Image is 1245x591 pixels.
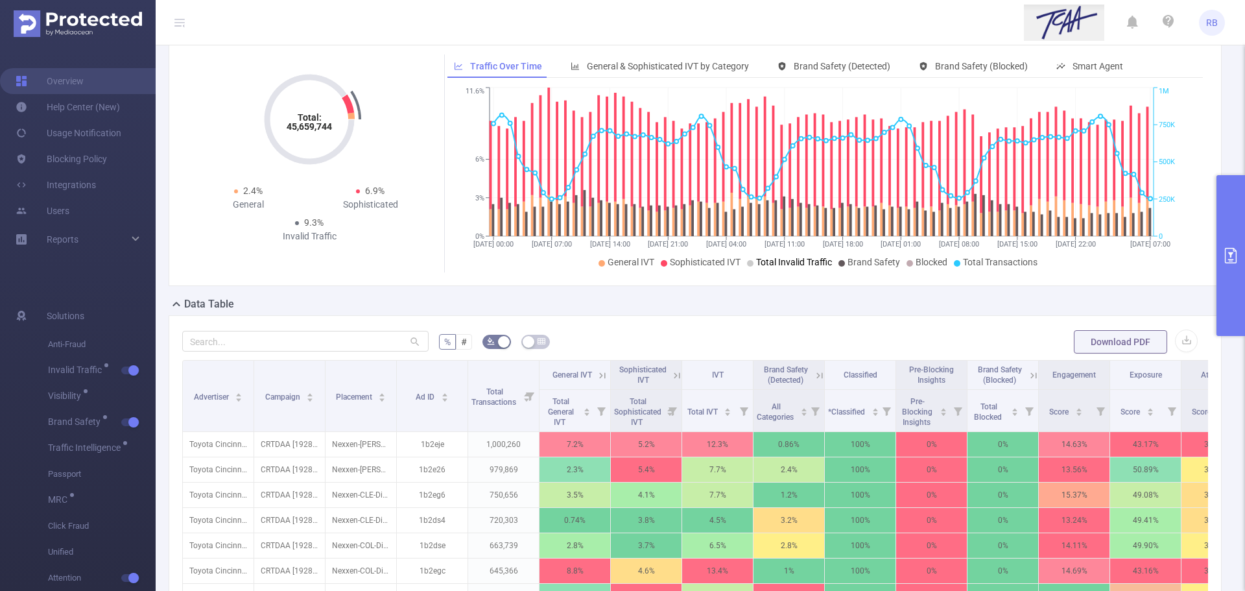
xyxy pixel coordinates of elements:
p: 100% [825,432,895,457]
span: 6.9% [365,186,385,196]
tspan: [DATE] 04:00 [706,240,746,248]
p: 100% [825,533,895,558]
span: Anti-Fraud [48,332,156,357]
a: Reports [47,226,78,252]
a: Overview [16,68,84,94]
p: 1b2ds4 [397,508,468,533]
span: Classified [844,370,877,380]
i: icon: caret-down [235,396,243,400]
p: 3.8% [611,508,682,533]
p: 43.17 % [1110,432,1181,457]
p: 0% [896,457,967,482]
p: CRTDAA [192860] [254,432,325,457]
i: Filter menu [663,390,682,431]
span: Brand Safety (Detected) [764,365,808,385]
span: General & Sophisticated IVT by Category [587,61,749,71]
p: CRTDAA [192860] [254,508,325,533]
p: 100% [825,457,895,482]
span: Score [1192,407,1213,416]
p: 100% [825,483,895,507]
div: Sort [1011,406,1019,414]
span: Pre-Blocking Insights [909,365,954,385]
p: 100% [825,559,895,583]
p: 14.63 % [1039,432,1109,457]
tspan: [DATE] 11:00 [764,240,804,248]
i: icon: caret-up [800,406,807,410]
span: Placement [336,392,374,402]
i: Filter menu [521,361,539,431]
i: icon: caret-down [379,396,386,400]
span: Sophisticated IVT [619,365,667,385]
p: 1,000,260 [468,432,539,457]
p: 645,366 [468,559,539,583]
span: Sophisticated IVT [670,257,741,267]
p: 49.90 % [1110,533,1181,558]
p: 720,303 [468,508,539,533]
tspan: [DATE] 01:00 [881,240,921,248]
span: Brand Safety [848,257,900,267]
i: icon: caret-down [871,411,879,415]
div: Sort [583,406,591,414]
span: Brand Safety (Detected) [794,61,890,71]
span: Total Blocked [974,402,1004,422]
span: Reports [47,234,78,245]
p: 3.2% [753,508,824,533]
p: 0% [967,432,1038,457]
tspan: [DATE] 21:00 [648,240,688,248]
tspan: [DATE] 00:00 [473,240,514,248]
tspan: [DATE] 07:00 [1130,240,1170,248]
i: Filter menu [735,390,753,431]
div: Sophisticated [309,198,431,211]
p: CRTDAA [192860] [254,483,325,507]
button: Download PDF [1074,330,1167,354]
tspan: 750K [1159,121,1175,129]
p: 4.5% [682,508,753,533]
div: Sort [724,406,731,414]
i: icon: caret-up [871,406,879,410]
span: 2.4% [243,186,263,196]
span: RB [1206,10,1218,36]
i: icon: caret-up [584,406,591,410]
div: Sort [871,406,879,414]
span: Engagement [1052,370,1096,380]
p: 14.69 % [1039,559,1109,583]
i: icon: caret-down [724,411,731,415]
a: Integrations [16,172,96,198]
p: 0.86% [753,432,824,457]
i: icon: bar-chart [571,62,580,71]
div: Sort [1075,406,1083,414]
p: Nexxen-[PERSON_NAME]-DisplayBundle-300x250-cross-device-market2203 [4902179] [326,432,396,457]
p: 2.8% [753,533,824,558]
p: Nexxen-CLE-DisplayBundle-320x50-cross-device-market2203 [4901940] [326,508,396,533]
p: 13.56 % [1039,457,1109,482]
p: Toyota Cincinnati [4291] [183,533,254,558]
span: Passport [48,461,156,487]
tspan: [DATE] 07:00 [531,240,571,248]
span: Visibility [48,391,86,400]
p: 50.89 % [1110,457,1181,482]
p: 1b2eje [397,432,468,457]
p: 49.08 % [1110,483,1181,507]
span: Total IVT [687,407,720,416]
p: 43.16 % [1110,559,1181,583]
p: 0% [896,432,967,457]
i: Filter menu [1091,390,1109,431]
span: Score [1120,407,1142,416]
i: icon: caret-down [307,396,314,400]
span: Traffic Intelligence [48,443,125,452]
span: Unified [48,539,156,565]
p: 6.5% [682,533,753,558]
i: icon: caret-down [940,411,947,415]
span: MRC [48,495,72,504]
i: icon: caret-up [235,391,243,395]
tspan: 0 [1159,232,1163,241]
tspan: 250K [1159,195,1175,204]
p: 3.7% [611,533,682,558]
span: Total Sophisticated IVT [614,397,661,427]
i: icon: caret-up [441,391,448,395]
tspan: 3% [475,194,484,202]
p: Nexxen-COL-DisplayBundle-300x250-cross-device-market2203 [4901954] [326,559,396,583]
tspan: 1M [1159,88,1169,96]
p: 4.6% [611,559,682,583]
p: 8.8% [539,559,610,583]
